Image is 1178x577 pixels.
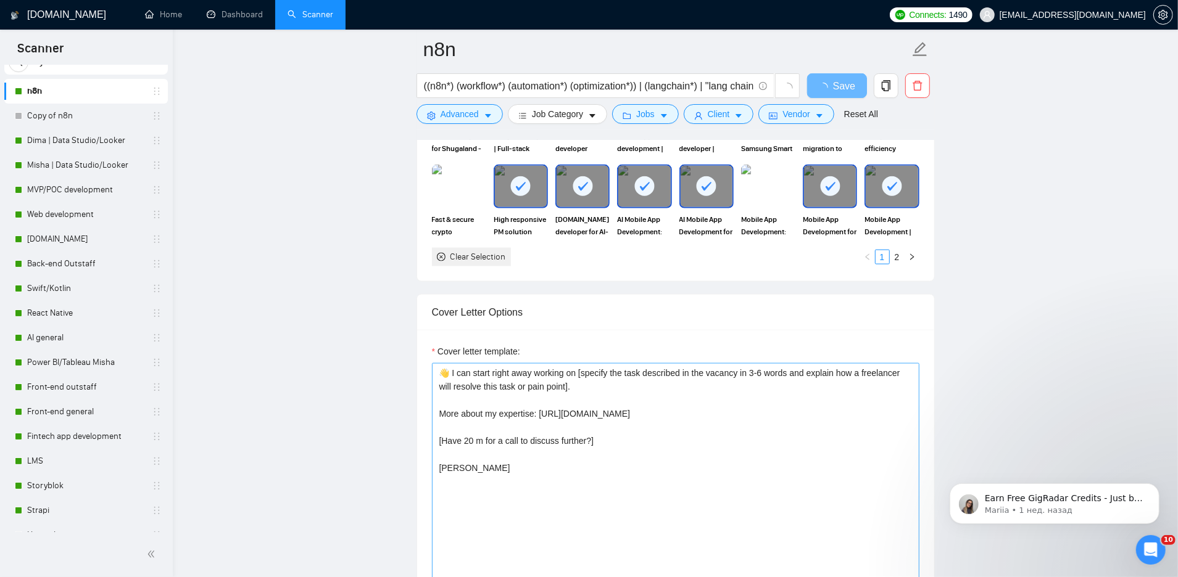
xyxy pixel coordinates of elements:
[27,276,144,301] a: Swift/Kotlin
[27,153,144,178] a: Misha | Data Studio/Looker
[860,250,875,264] li: Previous Page
[427,111,436,120] span: setting
[875,250,890,264] li: 1
[152,136,162,145] span: holder
[10,6,19,25] img: logo
[152,407,162,417] span: holder
[1153,5,1173,25] button: setting
[1136,535,1166,565] iframe: Intercom live chat
[769,111,778,120] span: idcard
[27,104,144,128] a: Copy of n8n
[432,165,486,208] img: portfolio thumbnail image
[532,107,583,121] span: Job Category
[912,41,928,57] span: edit
[803,213,857,238] span: Mobile App Development for Tobacco Manufacturer
[865,213,919,238] span: Mobile App Development | Leap to teach kids savings | iOS Developer
[617,213,671,238] span: AI Mobile App Development: iOS app to track products' presence
[152,210,162,219] span: holder
[508,104,607,124] button: barsJob Categorycaret-down
[432,213,486,238] span: Fast & secure crypto investment tool
[874,80,898,91] span: copy
[694,111,703,120] span: user
[437,253,446,261] span: close-circle
[147,548,159,560] span: double-left
[660,111,668,120] span: caret-down
[905,250,919,264] li: Next Page
[152,432,162,441] span: holder
[684,104,754,124] button: userClientcaret-down
[494,213,548,238] span: High responsive PM solution
[612,104,679,124] button: folderJobscaret-down
[152,382,162,392] span: holder
[1161,535,1176,545] span: 10
[27,227,144,252] a: [DOMAIN_NAME]
[860,250,875,264] button: left
[931,457,1178,544] iframe: Intercom notifications сообщение
[874,73,898,98] button: copy
[152,530,162,540] span: holder
[588,111,597,120] span: caret-down
[288,9,333,20] a: searchScanner
[152,456,162,466] span: holder
[27,473,144,498] a: Storyblok
[679,213,734,238] span: AI Mobile App Development for whitening teeth
[27,375,144,399] a: Front-end outstaff
[424,78,753,94] input: Search Freelance Jobs...
[152,259,162,269] span: holder
[815,111,824,120] span: caret-down
[890,250,904,264] a: 2
[905,73,930,98] button: delete
[876,250,889,264] a: 1
[207,9,263,20] a: dashboardDashboard
[7,39,73,65] span: Scanner
[864,253,871,261] span: left
[27,178,144,202] a: MVP/POC development
[807,73,867,98] button: Save
[949,8,968,22] span: 1490
[555,213,610,238] span: [DOMAIN_NAME] developer for AI-powered web app development | AI developer
[623,111,631,120] span: folder
[152,234,162,244] span: holder
[27,498,144,523] a: Strapi
[617,130,671,155] span: Mobile app development | iOS app developer | Family audio content app
[27,252,144,276] a: Back-end Outstaff
[494,130,548,155] span: Vue.js developer | Full-stack developer for Medical insurance calc
[27,350,144,375] a: Power BI/Tableau Misha
[27,424,144,449] a: Fintech app development
[152,333,162,343] span: holder
[833,78,855,94] span: Save
[484,111,492,120] span: caret-down
[906,80,929,91] span: delete
[27,325,144,350] a: AI general
[27,79,144,104] a: n8n
[152,111,162,121] span: holder
[432,295,919,330] div: Cover Letter Options
[152,284,162,293] span: holder
[865,130,919,155] span: Web platform for efficiency monitoring
[417,104,503,124] button: settingAdvancedcaret-down
[708,107,730,121] span: Client
[152,160,162,170] span: holder
[518,111,527,120] span: bars
[555,130,610,155] span: Full-stack developer [DOMAIN_NAME] | Vue.js for Math research center website
[152,185,162,195] span: holder
[441,107,479,121] span: Advanced
[636,107,655,121] span: Jobs
[152,481,162,491] span: holder
[423,34,910,65] input: Scanner name...
[152,358,162,367] span: holder
[1154,10,1172,20] span: setting
[758,104,834,124] button: idcardVendorcaret-down
[734,111,743,120] span: caret-down
[1153,10,1173,20] a: setting
[818,83,833,92] span: loading
[27,301,144,325] a: React Native
[432,130,486,155] span: .NET developer for Shugaland - real estate management platform
[909,8,946,22] span: Connects:
[741,130,795,155] span: Custom LMS for Samsung Smart School
[803,130,857,155] span: PMI cloud migration to AWS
